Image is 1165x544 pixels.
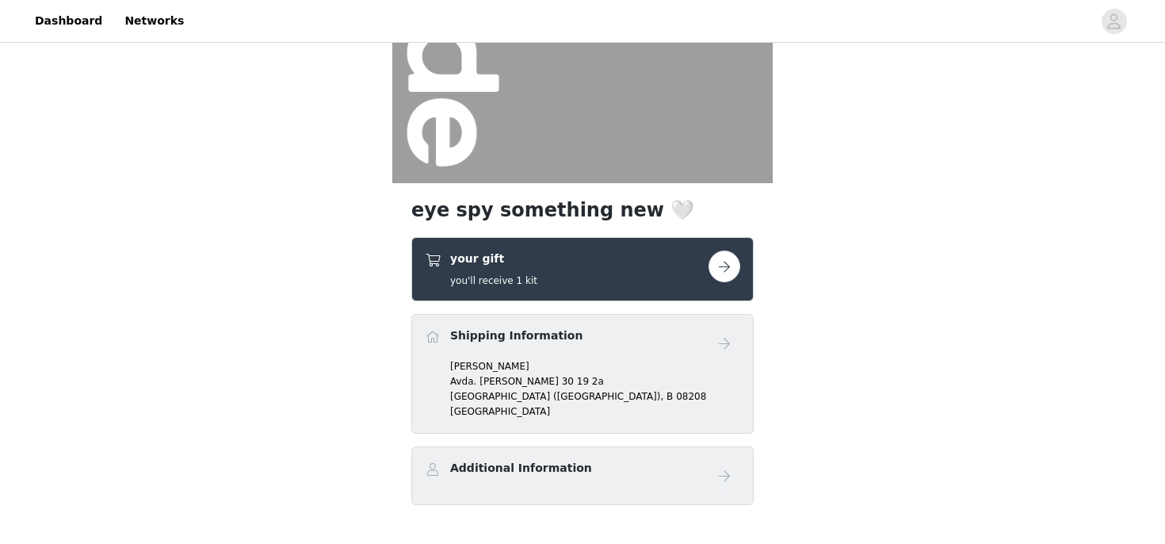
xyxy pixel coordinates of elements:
div: Additional Information [411,446,754,505]
h5: you'll receive 1 kit [450,274,537,288]
p: Avda. [PERSON_NAME] 30 19 2a [450,374,740,389]
a: Networks [115,3,193,39]
div: avatar [1106,9,1121,34]
span: B [667,391,673,402]
p: [PERSON_NAME] [450,359,740,374]
h4: Additional Information [450,460,592,477]
span: [GEOGRAPHIC_DATA] ([GEOGRAPHIC_DATA]), [450,391,663,402]
h4: your gift [450,251,537,267]
a: Dashboard [25,3,112,39]
div: your gift [411,237,754,301]
p: [GEOGRAPHIC_DATA] [450,404,740,419]
h4: Shipping Information [450,328,582,344]
h1: eye spy something new 🤍 [411,196,754,224]
span: 08208 [676,391,706,402]
div: Shipping Information [411,314,754,434]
